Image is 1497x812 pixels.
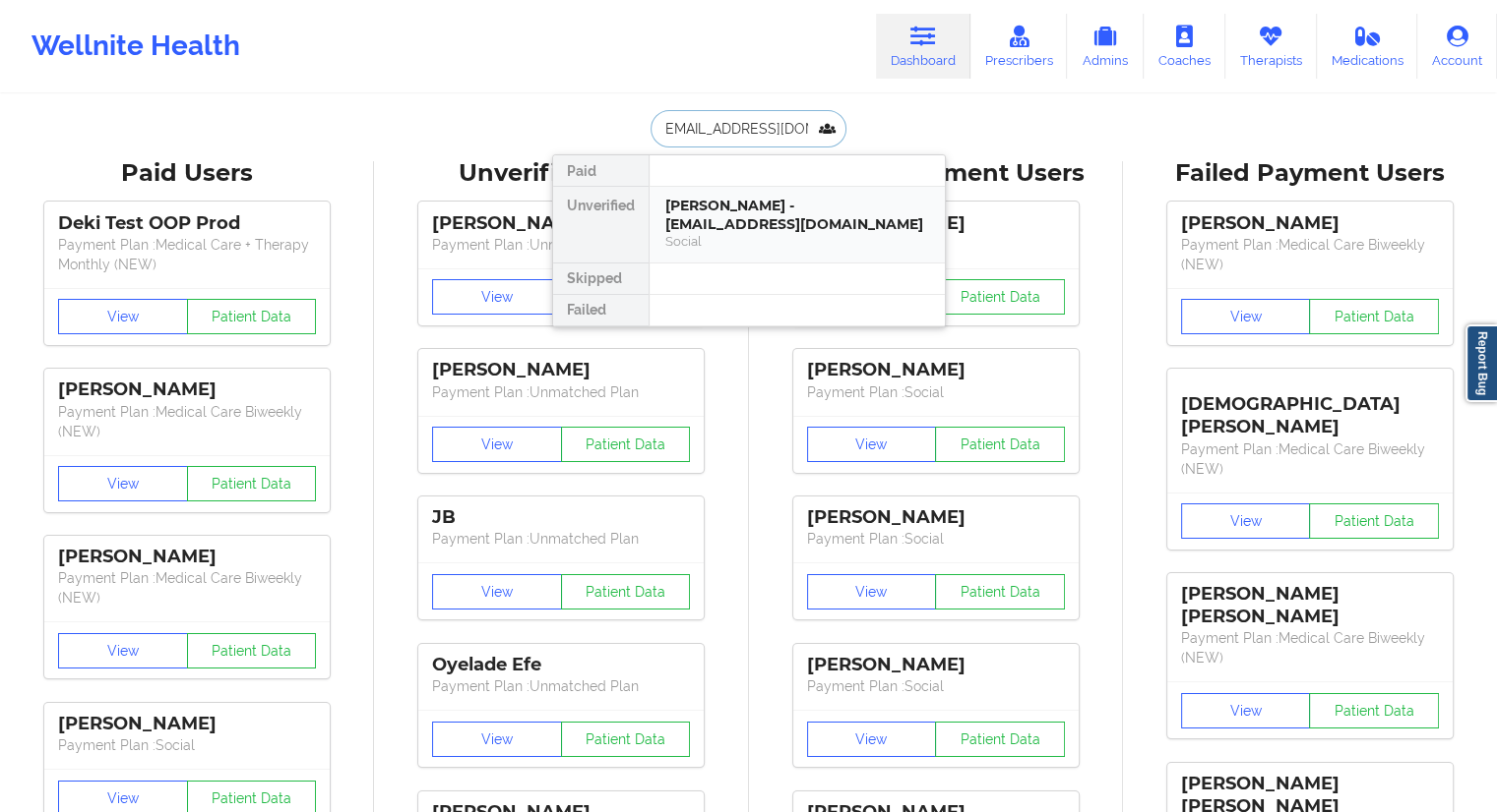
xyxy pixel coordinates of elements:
p: Payment Plan : Social [58,735,316,755]
div: [PERSON_NAME] [807,506,1065,529]
button: View [432,427,562,462]
button: Patient Data [187,633,317,668]
button: View [807,722,937,757]
p: Payment Plan : Unmatched Plan [432,676,690,696]
p: Payment Plan : Unmatched Plan [432,529,690,549]
button: View [807,574,937,609]
button: Patient Data [935,574,1065,609]
a: Medications [1317,14,1418,79]
div: [PERSON_NAME] [432,212,690,235]
a: Account [1417,14,1497,79]
p: Payment Plan : Social [807,529,1065,549]
div: Unverified [553,187,649,263]
p: Payment Plan : Medical Care Biweekly (NEW) [1181,235,1439,274]
p: Payment Plan : Medical Care + Therapy Monthly (NEW) [58,235,316,274]
button: View [807,427,937,462]
button: View [1181,503,1311,539]
button: View [58,633,188,668]
button: Patient Data [187,299,317,334]
button: Patient Data [561,574,691,609]
div: [PERSON_NAME] [1181,212,1439,235]
p: Payment Plan : Medical Care Biweekly (NEW) [58,402,316,441]
p: Payment Plan : Medical Care Biweekly (NEW) [1181,628,1439,667]
p: Payment Plan : Medical Care Biweekly (NEW) [1181,439,1439,479]
div: Deki Test OOP Prod [58,212,316,235]
div: Social [665,233,929,250]
div: [PERSON_NAME] - [EMAIL_ADDRESS][DOMAIN_NAME] [665,197,929,233]
div: [PERSON_NAME] [807,654,1065,676]
div: [PERSON_NAME] [58,713,316,735]
div: Failed Payment Users [1137,158,1483,189]
button: Patient Data [935,722,1065,757]
button: View [1181,299,1311,334]
button: Patient Data [187,466,317,501]
div: [PERSON_NAME] [432,359,690,381]
div: [PERSON_NAME] [807,359,1065,381]
div: [DEMOGRAPHIC_DATA][PERSON_NAME] [1181,378,1439,438]
a: Admins [1067,14,1144,79]
div: [PERSON_NAME] [58,378,316,401]
button: Patient Data [561,722,691,757]
div: Oyelade Efe [432,654,690,676]
div: [PERSON_NAME] [PERSON_NAME] [1181,583,1439,628]
button: Patient Data [1309,503,1439,539]
button: Patient Data [1309,299,1439,334]
div: [PERSON_NAME] [58,546,316,568]
button: View [432,722,562,757]
p: Payment Plan : Social [807,676,1065,696]
p: Payment Plan : Unmatched Plan [432,382,690,402]
p: Payment Plan : Unmatched Plan [432,235,690,255]
a: Therapists [1225,14,1317,79]
button: Patient Data [561,427,691,462]
a: Coaches [1144,14,1225,79]
div: Failed [553,295,649,326]
button: View [432,574,562,609]
button: Patient Data [935,427,1065,462]
button: View [58,299,188,334]
div: Unverified Users [388,158,734,189]
p: Payment Plan : Social [807,382,1065,402]
button: View [1181,693,1311,728]
div: Skipped [553,263,649,295]
a: Prescribers [970,14,1068,79]
button: View [58,466,188,501]
div: Paid Users [14,158,360,189]
button: View [432,279,562,315]
a: Dashboard [876,14,970,79]
p: Payment Plan : Medical Care Biweekly (NEW) [58,568,316,608]
button: Patient Data [935,279,1065,315]
div: Paid [553,155,649,187]
a: Report Bug [1466,324,1497,402]
button: Patient Data [1309,693,1439,728]
div: JB [432,506,690,529]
